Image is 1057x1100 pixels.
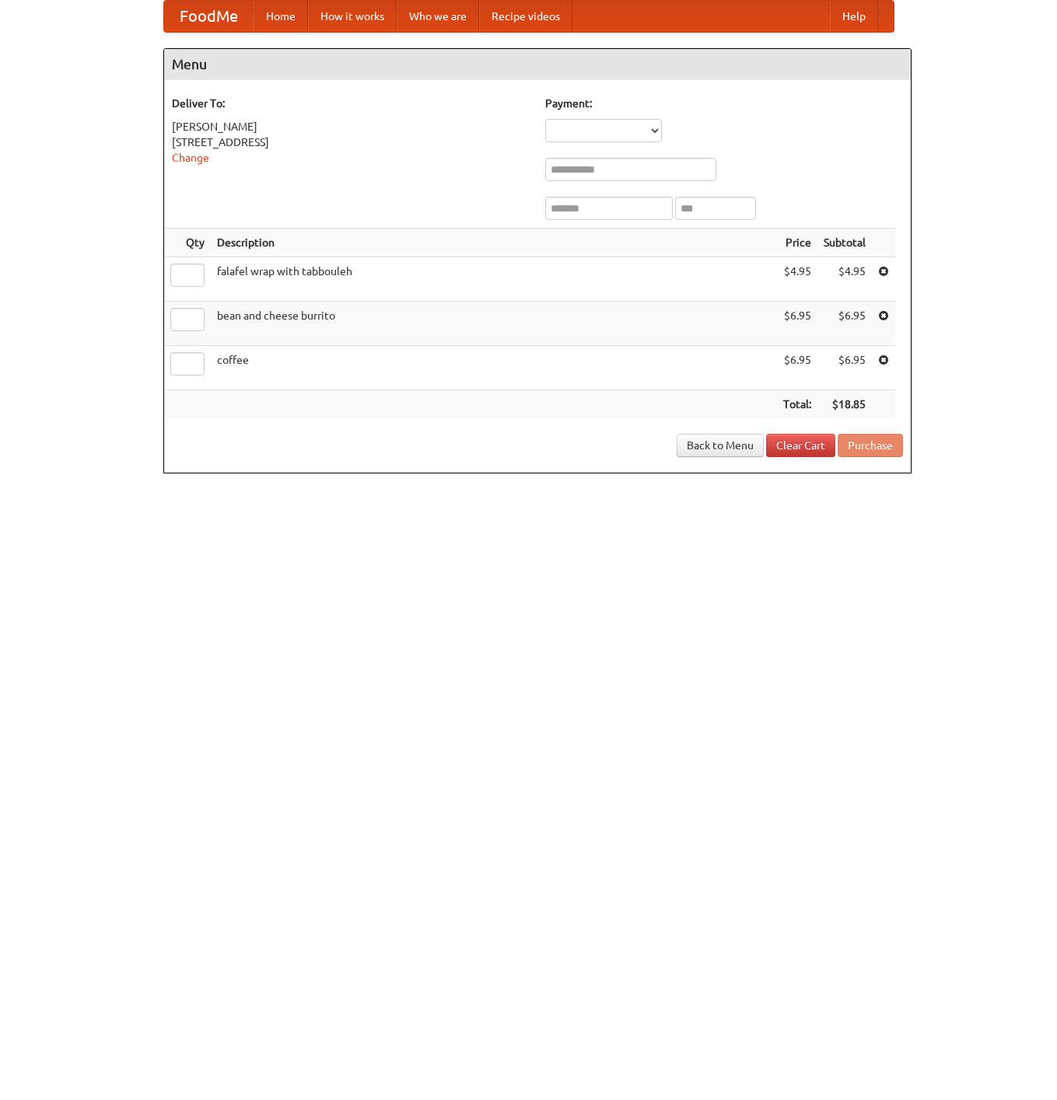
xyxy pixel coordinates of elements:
[164,49,911,80] h4: Menu
[211,229,777,257] th: Description
[777,302,817,346] td: $6.95
[164,229,211,257] th: Qty
[172,134,530,150] div: [STREET_ADDRESS]
[545,96,903,111] h5: Payment:
[172,96,530,111] h5: Deliver To:
[172,119,530,134] div: [PERSON_NAME]
[777,257,817,302] td: $4.95
[211,257,777,302] td: falafel wrap with tabbouleh
[830,1,878,32] a: Help
[211,346,777,390] td: coffee
[172,152,209,164] a: Change
[397,1,479,32] a: Who we are
[479,1,572,32] a: Recipe videos
[817,302,872,346] td: $6.95
[164,1,254,32] a: FoodMe
[777,390,817,419] th: Total:
[677,434,764,457] a: Back to Menu
[254,1,308,32] a: Home
[777,346,817,390] td: $6.95
[308,1,397,32] a: How it works
[817,346,872,390] td: $6.95
[777,229,817,257] th: Price
[817,257,872,302] td: $4.95
[838,434,903,457] button: Purchase
[211,302,777,346] td: bean and cheese burrito
[817,229,872,257] th: Subtotal
[766,434,835,457] a: Clear Cart
[817,390,872,419] th: $18.85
